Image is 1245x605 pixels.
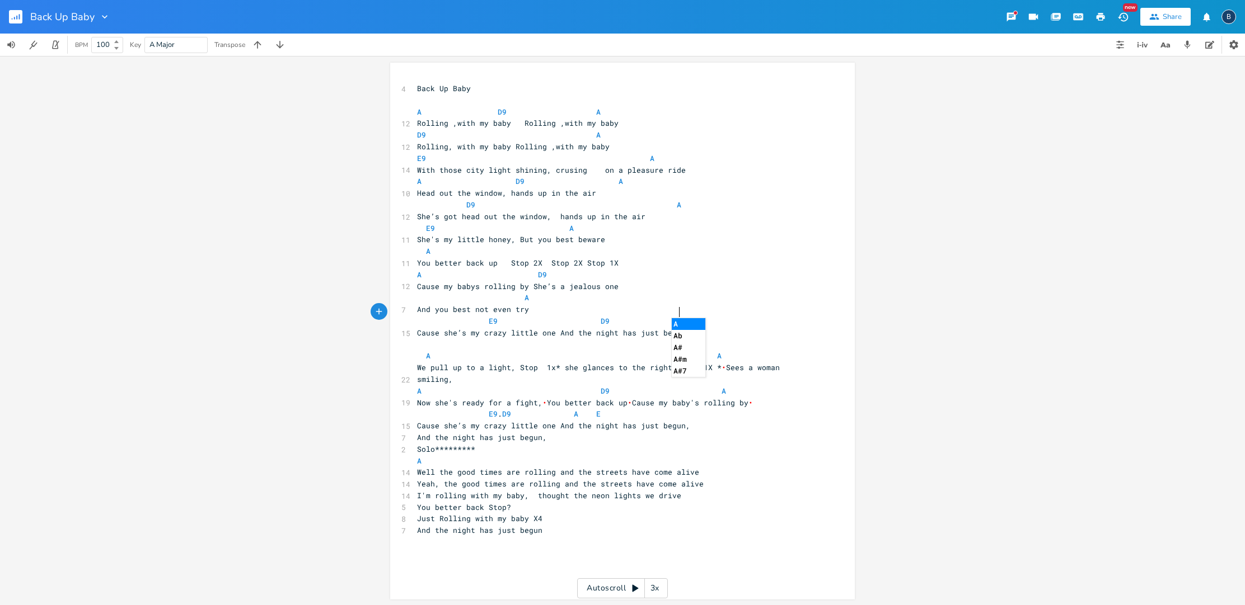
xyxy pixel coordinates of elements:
span: A [650,153,654,163]
div: boywells [1221,10,1236,24]
span: And the night has just begun, [417,432,547,442]
span: A [417,107,422,117]
span: She’s got head out the window, hands up in the air [417,211,645,221]
span: And the night has just begun [417,525,542,535]
span: E9 [417,153,426,163]
span: Cause she’s my crazy little one And the night has just begun, [417,420,690,431]
span: And you best not even try [417,304,529,314]
span: D9 [498,107,507,117]
div: Transpose [214,41,245,48]
span: E [596,409,601,419]
button: New [1112,7,1134,27]
span: We pull up to a light, Stop 1x* she glances to the right, Stop 1X * Sees a woman smiling, [417,362,784,384]
span: A [417,176,422,186]
span: D9 [417,130,426,140]
span: A [722,386,726,396]
span: D9 [466,200,475,210]
span: A [417,456,422,466]
span: Cause she’s my crazy little one And the night has just begun [417,328,686,338]
span: A [717,351,722,361]
span: Back Up Baby [417,83,471,93]
span: A [677,200,681,210]
span: D9 [502,409,511,419]
div: Share [1163,12,1182,22]
span: Well the good times are rolling and the streets have come alive [417,467,699,477]
span: \u2028 [722,362,726,372]
span: A [619,176,623,186]
span: Rolling, with my baby Rolling ,with my baby [417,141,610,152]
div: Autoscroll [577,578,668,598]
span: E9 [426,223,435,233]
span: \u2028 [542,398,547,408]
span: . [417,409,601,419]
span: With those city light shining, crusing on a pleasure ride [417,165,686,175]
li: A#m [672,353,705,365]
span: I'm rolling with my baby, thought the neon lights we drive [417,490,681,500]
span: D9 [601,316,610,326]
span: A [417,386,422,396]
div: New [1123,3,1138,12]
span: You better back Stop? [417,502,511,512]
li: A#7 [672,365,705,377]
li: A# [672,342,705,353]
span: You better back up Stop 2X Stop 2X Stop 1X [417,258,619,268]
span: E9 [489,409,498,419]
li: A [672,318,705,330]
span: Back Up Baby [30,12,95,22]
span: Head out the window, hands up in the air [417,188,596,198]
span: A [596,130,601,140]
span: A [426,246,430,256]
span: Just Rolling with my baby X4 [417,513,542,523]
span: Cause my babys rolling by She’s a jealous one [417,281,619,291]
span: She's my little honey, But you best beware [417,234,605,244]
span: A Major [149,40,175,50]
span: \u2028 [748,398,753,408]
span: A [574,409,578,419]
span: Now she's ready for a fight, You better back up Cause my baby's rolling by [417,398,753,408]
span: Yeah, the good times are rolling and the streets have come alive [417,479,704,489]
div: 3x [645,578,665,598]
span: D9 [601,386,610,396]
span: A [417,270,422,280]
button: Share [1140,8,1191,26]
span: A [681,316,686,326]
span: A [525,292,529,302]
span: E9 [489,316,498,326]
span: D9 [516,176,525,186]
span: A [426,351,430,361]
div: BPM [75,42,88,48]
span: \u2028 [628,398,632,408]
li: Ab [672,330,705,342]
button: B [1221,4,1236,30]
span: A [596,107,601,117]
span: Rolling ,with my baby Rolling ,with my baby [417,118,619,128]
span: A [569,223,574,233]
div: Key [130,41,141,48]
span: D9 [538,270,547,280]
